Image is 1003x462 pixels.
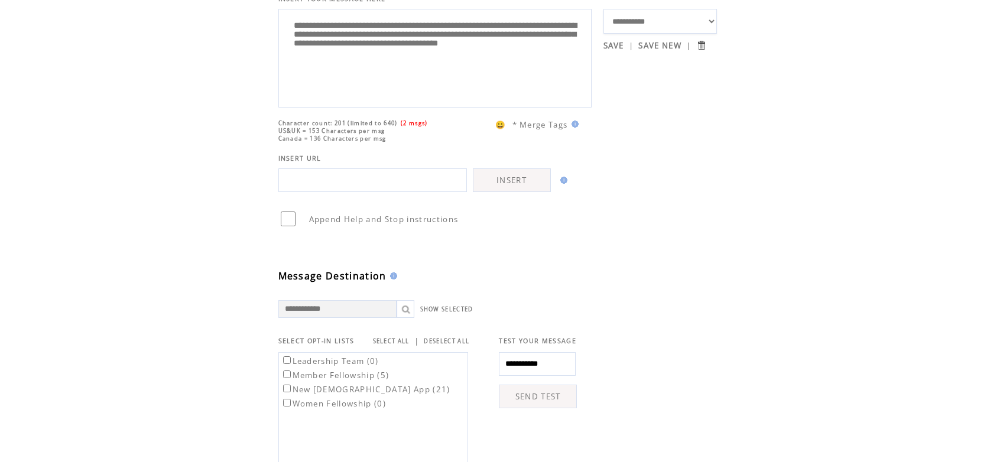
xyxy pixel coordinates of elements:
img: help.gif [387,272,397,279]
input: Leadership Team (0) [283,356,291,364]
span: | [629,40,634,51]
span: Character count: 201 (limited to 640) [278,119,398,127]
a: DESELECT ALL [424,337,469,345]
span: 😀 [495,119,506,130]
span: (2 msgs) [401,119,428,127]
span: INSERT URL [278,154,322,162]
span: TEST YOUR MESSAGE [499,337,576,345]
img: help.gif [568,121,579,128]
a: INSERT [473,168,551,192]
input: Submit [696,40,707,51]
label: New [DEMOGRAPHIC_DATA] App (21) [281,384,450,395]
a: SEND TEST [499,385,577,408]
span: Append Help and Stop instructions [309,214,459,225]
input: Member Fellowship (5) [283,370,291,378]
label: Member Fellowship (5) [281,370,389,380]
span: US&UK = 153 Characters per msg [278,127,385,135]
span: Canada = 136 Characters per msg [278,135,387,142]
span: * Merge Tags [512,119,568,130]
label: Leadership Team (0) [281,356,379,366]
a: SAVE [603,40,624,51]
span: SELECT OPT-IN LISTS [278,337,355,345]
input: New [DEMOGRAPHIC_DATA] App (21) [283,385,291,392]
a: SELECT ALL [373,337,410,345]
a: SHOW SELECTED [420,305,473,313]
span: Message Destination [278,269,387,282]
input: Women Fellowship (0) [283,399,291,406]
span: | [414,336,419,346]
span: | [686,40,691,51]
img: help.gif [557,177,567,184]
label: Women Fellowship (0) [281,398,387,409]
a: SAVE NEW [638,40,681,51]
